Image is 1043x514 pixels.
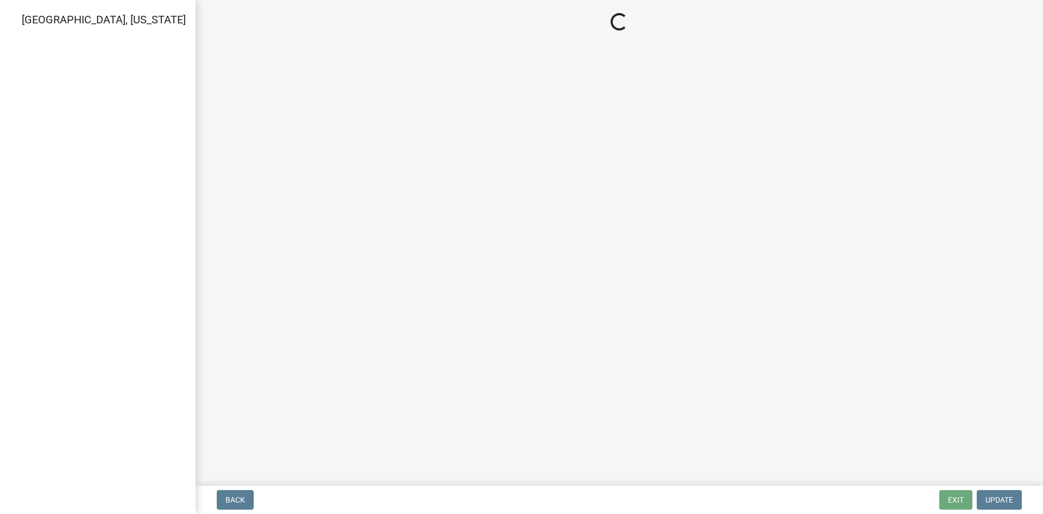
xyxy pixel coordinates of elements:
[985,496,1013,504] span: Update
[225,496,245,504] span: Back
[22,13,186,26] span: [GEOGRAPHIC_DATA], [US_STATE]
[217,490,254,510] button: Back
[939,490,972,510] button: Exit
[977,490,1022,510] button: Update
